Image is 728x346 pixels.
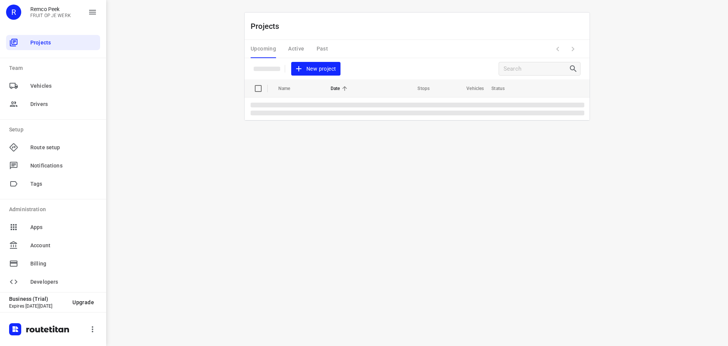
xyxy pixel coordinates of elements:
[30,100,97,108] span: Drivers
[6,5,21,20] div: R
[6,274,100,289] div: Developers
[30,144,97,152] span: Route setup
[6,78,100,93] div: Vehicles
[6,140,100,155] div: Route setup
[408,84,430,93] span: Stops
[30,242,97,250] span: Account
[30,278,97,286] span: Developers
[30,162,97,170] span: Notifications
[30,13,71,18] p: FRUIT OP JE WERK
[6,96,100,112] div: Drivers
[6,256,100,271] div: Billing
[72,299,94,305] span: Upgrade
[9,205,100,213] p: Administration
[9,64,100,72] p: Team
[251,21,286,32] p: Projects
[66,295,100,309] button: Upgrade
[457,84,484,93] span: Vehicles
[6,158,100,173] div: Notifications
[504,63,569,75] input: Search projects
[569,64,580,73] div: Search
[296,64,336,74] span: New project
[278,84,300,93] span: Name
[6,220,100,235] div: Apps
[6,238,100,253] div: Account
[491,84,515,93] span: Status
[30,260,97,268] span: Billing
[9,296,66,302] p: Business (Trial)
[9,126,100,134] p: Setup
[30,82,97,90] span: Vehicles
[6,35,100,50] div: Projects
[291,62,340,76] button: New project
[30,180,97,188] span: Tags
[565,41,581,57] span: Next Page
[331,84,350,93] span: Date
[30,223,97,231] span: Apps
[30,6,71,12] p: Remco Peek
[30,39,97,47] span: Projects
[9,303,66,309] p: Expires [DATE][DATE]
[6,176,100,191] div: Tags
[550,41,565,57] span: Previous Page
